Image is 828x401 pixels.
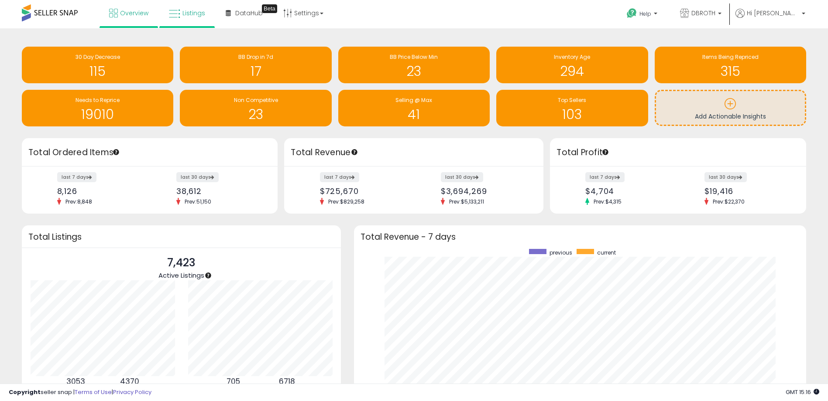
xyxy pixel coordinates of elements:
h1: 103 [501,107,643,122]
div: 8,126 [57,187,144,196]
label: last 30 days [441,172,483,182]
span: Prev: 8,848 [61,198,96,205]
i: Get Help [626,8,637,19]
a: Items Being Repriced 315 [655,47,806,83]
a: Terms of Use [75,388,112,396]
a: BB Drop in 7d 17 [180,47,331,83]
h3: Total Revenue - 7 days [361,234,800,240]
span: current [597,249,616,256]
span: Active Listings [158,271,204,280]
span: Prev: $22,370 [708,198,749,205]
span: 2025-09-10 15:16 GMT [786,388,819,396]
b: 6718 [279,376,295,387]
a: BB Price Below Min 23 [338,47,490,83]
div: $19,416 [704,187,791,196]
span: Prev: 51,150 [180,198,216,205]
a: Selling @ Max 41 [338,90,490,126]
h1: 19010 [26,107,169,122]
p: 7,423 [158,255,204,271]
a: Add Actionable Insights [656,91,805,125]
span: Hi [PERSON_NAME] [747,9,799,17]
strong: Copyright [9,388,41,396]
h1: 23 [343,64,485,78]
label: last 7 days [57,172,96,182]
h3: Total Ordered Items [28,146,271,159]
div: $725,670 [320,187,408,196]
span: Non Competitive [234,96,278,104]
div: $3,694,269 [441,187,529,196]
span: 30 Day Decrease [76,53,120,61]
span: Prev: $829,258 [324,198,369,205]
a: Help [620,1,666,28]
span: Inventory Age [554,53,590,61]
div: seller snap | | [9,388,151,397]
div: Tooltip anchor [262,4,277,13]
a: Top Sellers 103 [496,90,648,126]
span: DBROTH [691,9,715,17]
h3: Total Listings [28,234,334,240]
span: Prev: $5,133,211 [445,198,488,205]
span: Selling @ Max [395,96,432,104]
b: 705 [227,376,240,387]
b: 4370 [120,376,139,387]
span: Listings [182,9,205,17]
label: last 7 days [320,172,359,182]
div: $4,704 [585,187,672,196]
h1: 294 [501,64,643,78]
span: Items Being Repriced [702,53,759,61]
h1: 315 [659,64,802,78]
h1: 17 [184,64,327,78]
span: Prev: $4,315 [589,198,626,205]
div: Tooltip anchor [112,148,120,156]
a: Non Competitive 23 [180,90,331,126]
div: Tooltip anchor [601,148,609,156]
h1: 23 [184,107,327,122]
h1: 41 [343,107,485,122]
div: 38,612 [176,187,263,196]
label: last 30 days [176,172,219,182]
h3: Total Profit [557,146,799,159]
h3: Total Revenue [291,146,537,159]
span: previous [550,249,572,256]
span: Help [639,10,651,17]
span: Overview [120,9,148,17]
span: Add Actionable Insights [695,112,766,121]
a: Hi [PERSON_NAME] [735,9,805,28]
label: last 7 days [585,172,625,182]
span: DataHub [235,9,263,17]
span: Top Sellers [558,96,586,104]
span: BB Price Below Min [390,53,438,61]
span: BB Drop in 7d [238,53,273,61]
h1: 115 [26,64,169,78]
a: Privacy Policy [113,388,151,396]
a: Needs to Reprice 19010 [22,90,173,126]
a: Inventory Age 294 [496,47,648,83]
b: 3053 [66,376,85,387]
div: Tooltip anchor [350,148,358,156]
a: 30 Day Decrease 115 [22,47,173,83]
span: Needs to Reprice [76,96,120,104]
div: Tooltip anchor [204,272,212,279]
label: last 30 days [704,172,747,182]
